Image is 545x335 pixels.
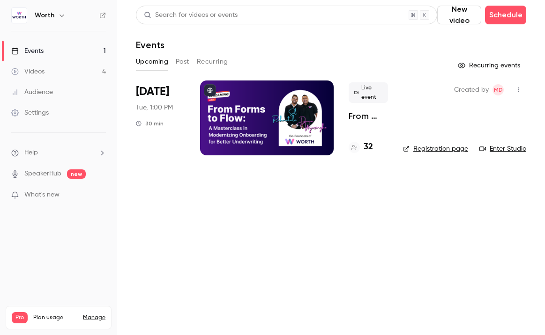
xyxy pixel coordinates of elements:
[176,54,189,69] button: Past
[33,314,77,321] span: Plan usage
[11,46,44,56] div: Events
[454,58,526,73] button: Recurring events
[349,141,373,153] a: 32
[403,144,468,153] a: Registration page
[136,120,164,127] div: 30 min
[136,103,173,112] span: Tue, 1:00 PM
[197,54,228,69] button: Recurring
[24,190,60,200] span: What's new
[136,54,168,69] button: Upcoming
[485,6,526,24] button: Schedule
[136,39,164,51] h1: Events
[494,84,503,95] span: MD
[349,110,388,122] a: From Forms to Flow: A Masterclass in Modernizing Onboarding for Better Underwriting
[12,312,28,323] span: Pro
[11,148,106,158] li: help-dropdown-opener
[136,80,185,155] div: Sep 23 Tue, 1:00 PM (America/New York)
[11,108,49,117] div: Settings
[479,144,526,153] a: Enter Studio
[11,87,53,97] div: Audience
[67,169,86,179] span: new
[493,84,504,95] span: Marilena De Niear
[136,84,169,99] span: [DATE]
[35,11,54,20] h6: Worth
[11,67,45,76] div: Videos
[12,8,27,23] img: Worth
[24,148,38,158] span: Help
[437,6,481,24] button: New video
[364,141,373,153] h4: 32
[24,169,61,179] a: SpeakerHub
[349,82,388,103] span: Live event
[83,314,105,321] a: Manage
[144,10,238,20] div: Search for videos or events
[454,84,489,95] span: Created by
